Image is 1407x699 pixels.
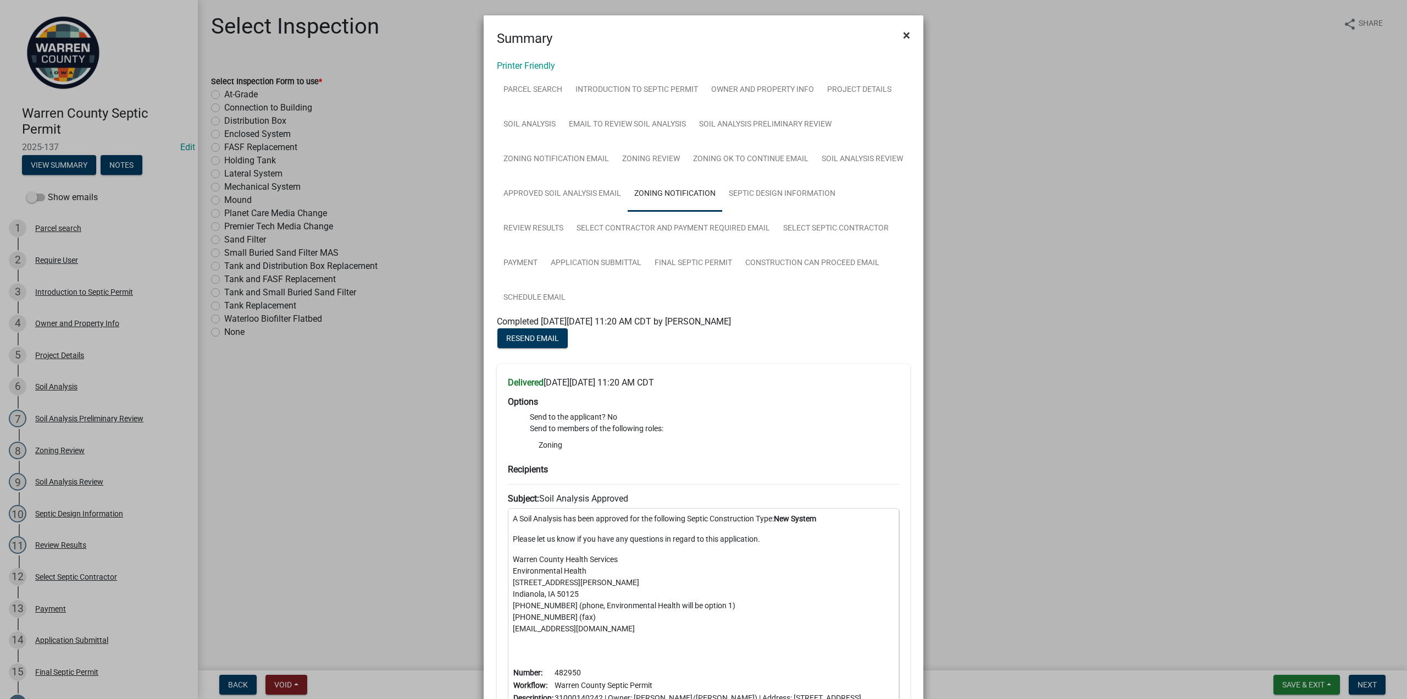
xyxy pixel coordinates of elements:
h6: Soil Analysis Approved [508,493,899,504]
li: Send to members of the following roles: [530,423,899,455]
a: Owner and Property Info [705,73,821,108]
a: Approved Soil Analysis Email [497,177,628,212]
button: Resend Email [497,328,568,348]
a: Select Septic Contractor [777,211,895,246]
strong: Recipients [508,464,548,475]
a: Zoning Review [616,142,686,177]
button: Close [894,20,919,51]
a: Zoning Notification [628,177,722,212]
td: 482950 [554,667,862,679]
h4: Summary [497,29,552,48]
strong: Delivered [508,377,544,388]
td: Warren County Septic Permit [554,679,862,692]
strong: Options [508,397,538,407]
a: Septic Design Information [722,177,842,212]
a: Parcel search [497,73,569,108]
b: Workflow: [513,681,547,690]
a: Zoning Notification Email [497,142,616,177]
strong: Subject: [508,493,539,504]
a: Schedule Email [497,280,572,316]
a: Email to Review Soil Analysis [562,107,693,142]
li: Send to the applicant? No [530,411,899,423]
a: Final Septic Permit [648,246,739,281]
a: Project Details [821,73,898,108]
strong: New System [774,514,816,523]
a: Review Results [497,211,570,246]
a: Zoning OK to continue Email [686,142,815,177]
span: × [903,27,910,43]
h6: [DATE][DATE] 11:20 AM CDT [508,377,899,388]
a: Payment [497,246,544,281]
span: Resend Email [506,334,559,343]
a: Select Contractor and Payment Required Email [570,211,777,246]
b: Number: [513,668,542,677]
p: A Soil Analysis has been approved for the following Septic Construction Type: [513,513,894,525]
a: Printer Friendly [497,60,555,71]
a: Soil Analysis Preliminary Review [693,107,838,142]
p: Please let us know if you have any questions in regard to this application. [513,533,894,545]
a: Construction Can Proceed Email [739,246,886,281]
p: Warren County Health Services Environmental Health [STREET_ADDRESS][PERSON_NAME] Indianola, IA 50... [513,554,894,635]
a: Soil Analysis Review [815,142,910,177]
a: Soil Analysis [497,107,562,142]
a: Application Submittal [544,246,648,281]
a: Introduction to Septic Permit [569,73,705,108]
li: Zoning [530,437,899,453]
span: Completed [DATE][DATE] 11:20 AM CDT by [PERSON_NAME] [497,316,731,327]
